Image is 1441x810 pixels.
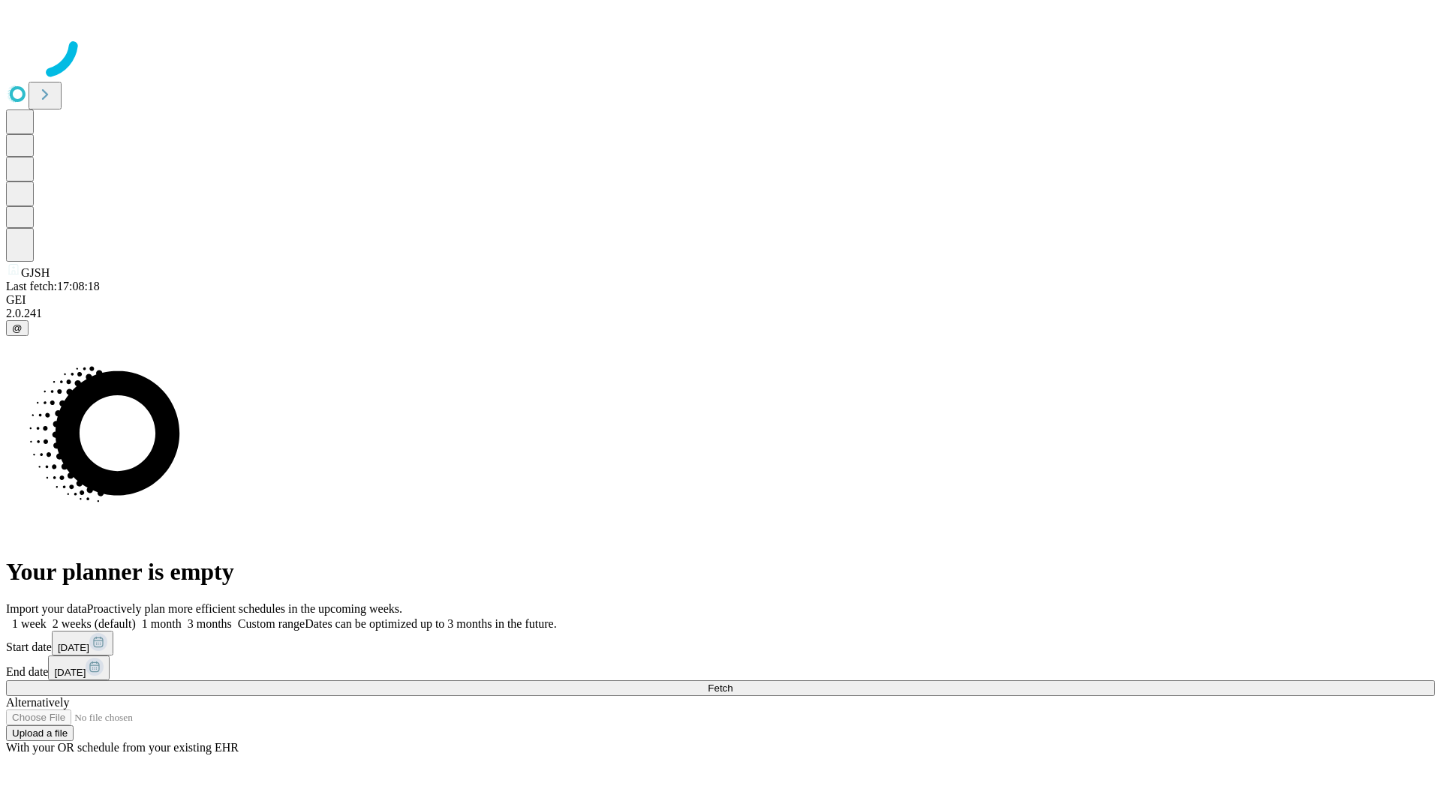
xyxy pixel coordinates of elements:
[54,667,86,678] span: [DATE]
[12,322,23,334] span: @
[87,602,402,615] span: Proactively plan more efficient schedules in the upcoming weeks.
[188,617,232,630] span: 3 months
[6,280,100,292] span: Last fetch: 17:08:18
[6,680,1435,696] button: Fetch
[58,642,89,653] span: [DATE]
[142,617,182,630] span: 1 month
[6,602,87,615] span: Import your data
[48,655,110,680] button: [DATE]
[6,696,69,709] span: Alternatively
[12,617,47,630] span: 1 week
[6,741,239,754] span: With your OR schedule from your existing EHR
[6,655,1435,680] div: End date
[52,631,113,655] button: [DATE]
[53,617,136,630] span: 2 weeks (default)
[6,320,29,336] button: @
[6,307,1435,320] div: 2.0.241
[6,558,1435,586] h1: Your planner is empty
[305,617,556,630] span: Dates can be optimized up to 3 months in the future.
[6,725,74,741] button: Upload a file
[6,293,1435,307] div: GEI
[21,266,50,279] span: GJSH
[238,617,305,630] span: Custom range
[6,631,1435,655] div: Start date
[708,682,733,694] span: Fetch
